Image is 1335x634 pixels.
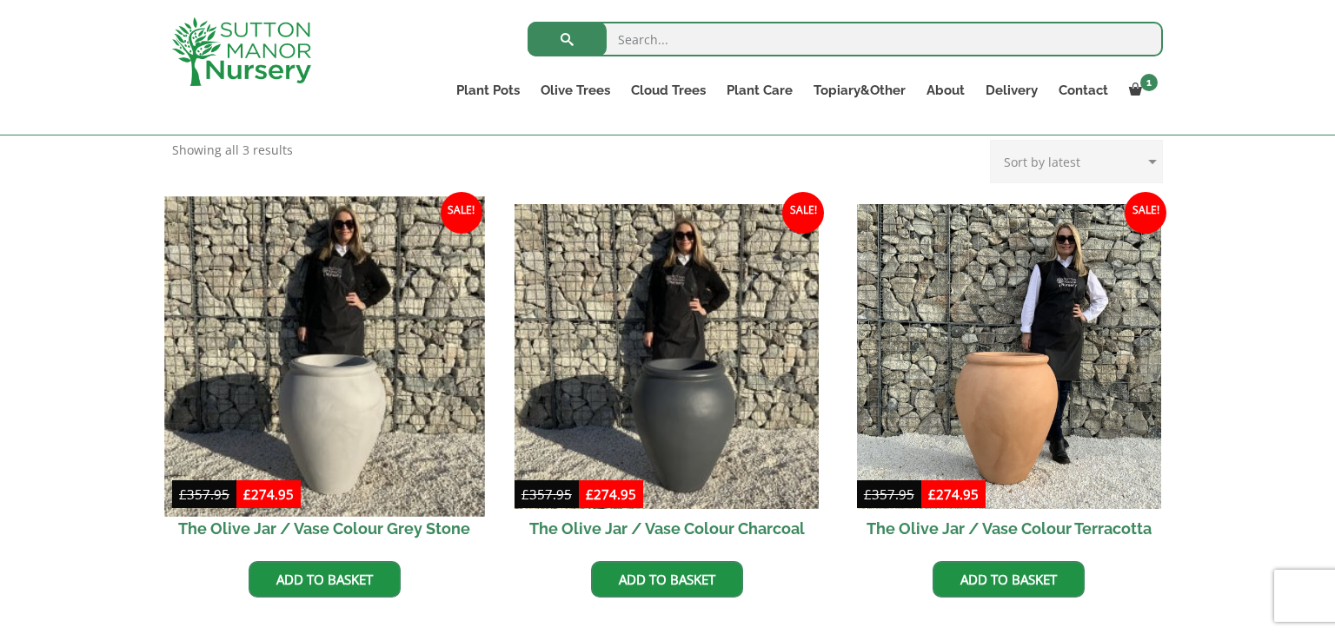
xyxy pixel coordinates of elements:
bdi: 274.95 [243,485,294,503]
a: Delivery [975,78,1048,102]
select: Shop order [990,140,1163,183]
span: £ [586,485,594,503]
bdi: 357.95 [521,485,572,503]
bdi: 357.95 [179,485,229,503]
img: logo [172,17,311,86]
a: Sale! The Olive Jar / Vase Colour Charcoal [515,204,820,548]
span: £ [928,485,936,503]
p: Showing all 3 results [172,140,293,161]
span: Sale! [782,192,824,234]
input: Search... [528,22,1163,56]
img: The Olive Jar / Vase Colour Terracotta [857,204,1162,509]
a: Olive Trees [530,78,621,102]
a: Plant Pots [446,78,530,102]
bdi: 274.95 [928,485,979,503]
span: Sale! [1125,192,1166,234]
bdi: 274.95 [586,485,636,503]
a: About [916,78,975,102]
a: Sale! The Olive Jar / Vase Colour Grey Stone [172,204,477,548]
span: £ [864,485,872,503]
a: Add to basket: “The Olive Jar / Vase Colour Charcoal” [591,561,743,598]
h2: The Olive Jar / Vase Colour Terracotta [857,509,1162,548]
span: £ [179,485,187,503]
span: £ [521,485,529,503]
h2: The Olive Jar / Vase Colour Grey Stone [172,509,477,548]
span: 1 [1140,74,1158,91]
a: 1 [1119,78,1163,102]
a: Cloud Trees [621,78,716,102]
bdi: 357.95 [864,485,914,503]
a: Plant Care [716,78,803,102]
a: Sale! The Olive Jar / Vase Colour Terracotta [857,204,1162,548]
h2: The Olive Jar / Vase Colour Charcoal [515,509,820,548]
a: Contact [1048,78,1119,102]
a: Topiary&Other [803,78,916,102]
a: Add to basket: “The Olive Jar / Vase Colour Grey Stone” [249,561,401,598]
span: Sale! [441,192,482,234]
a: Add to basket: “The Olive Jar / Vase Colour Terracotta” [933,561,1085,598]
img: The Olive Jar / Vase Colour Charcoal [515,204,820,509]
img: The Olive Jar / Vase Colour Grey Stone [164,196,484,516]
span: £ [243,485,251,503]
